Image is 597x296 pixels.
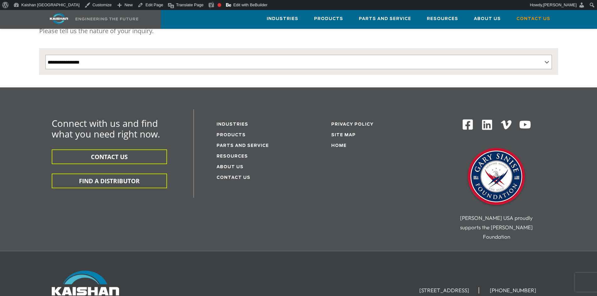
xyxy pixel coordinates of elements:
a: Contact Us [217,176,250,180]
button: FIND A DISTRIBUTOR [52,174,167,188]
button: CONTACT US [52,149,167,164]
a: Privacy Policy [331,122,374,127]
a: Products [314,10,343,27]
img: Facebook [462,119,474,130]
a: About Us [217,165,244,169]
a: Products [217,133,246,137]
a: Parts and Service [359,10,411,27]
a: Industries [267,10,298,27]
a: Kaishan USA [35,10,146,29]
div: Focus keyphrase not set [217,3,221,7]
a: Resources [427,10,458,27]
p: Please tell us the nature of your inquiry. [39,25,558,37]
a: About Us [474,10,501,27]
span: Parts and Service [359,15,411,23]
a: Site Map [331,133,356,137]
span: Resources [427,15,458,23]
img: kaishan logo [35,13,82,24]
a: Home [331,144,347,148]
img: Vimeo [501,120,511,129]
span: [PERSON_NAME] [543,3,577,7]
span: Industries [267,15,298,23]
img: Gary Sinise Foundation [465,146,528,209]
a: Resources [217,154,248,158]
span: Connect with us and find what you need right now. [52,117,160,140]
span: Contact Us [516,15,550,23]
img: Youtube [519,119,531,131]
a: Contact Us [516,10,550,27]
span: Products [314,15,343,23]
a: Industries [217,122,248,127]
img: Engineering the future [76,18,138,20]
li: [PHONE_NUMBER] [480,287,546,293]
a: Parts and service [217,144,269,148]
li: [STREET_ADDRESS] [410,287,479,293]
span: [PERSON_NAME] USA proudly supports the [PERSON_NAME] Foundation [460,215,533,240]
span: About Us [474,15,501,23]
img: Linkedin [481,119,493,131]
